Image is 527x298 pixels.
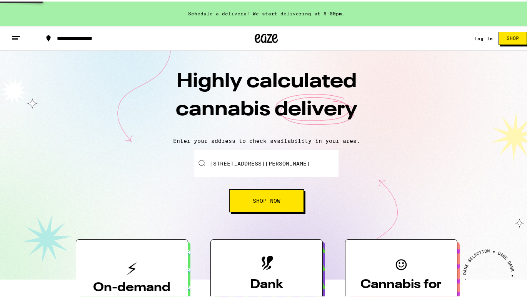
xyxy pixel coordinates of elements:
button: Shop Now [229,188,304,211]
button: Shop [499,30,527,43]
span: Hi. Need any help? [5,5,55,12]
span: Shop Now [253,197,280,202]
p: Enter your address to check availability in your area. [8,136,525,142]
a: Log In [474,35,493,40]
span: Shop [507,35,519,39]
input: Enter your delivery address [194,149,339,175]
h1: Highly calculated cannabis delivery [132,66,401,130]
